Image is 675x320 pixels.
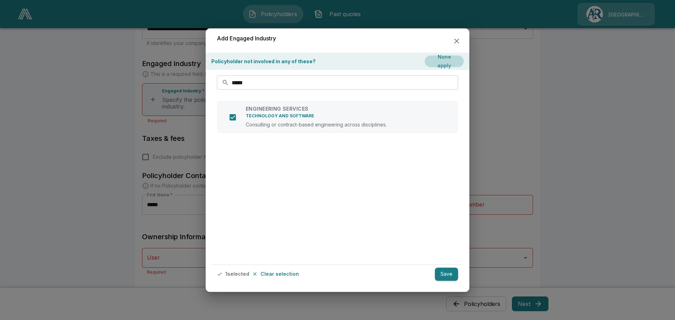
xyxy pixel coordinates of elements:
[246,106,387,111] p: ENGINEERING SERVICES
[225,272,249,276] p: 1 selected
[246,113,387,119] p: TECHNOLOGY AND SOFTWARE
[211,58,316,65] p: Policyholder not involved in any of these?
[435,268,458,281] button: Save
[261,272,299,276] p: Clear selection
[217,34,276,43] h6: Add Engaged Industry
[246,122,387,127] p: Consulting or contract-based engineering across disciplines.
[425,55,464,67] button: None apply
